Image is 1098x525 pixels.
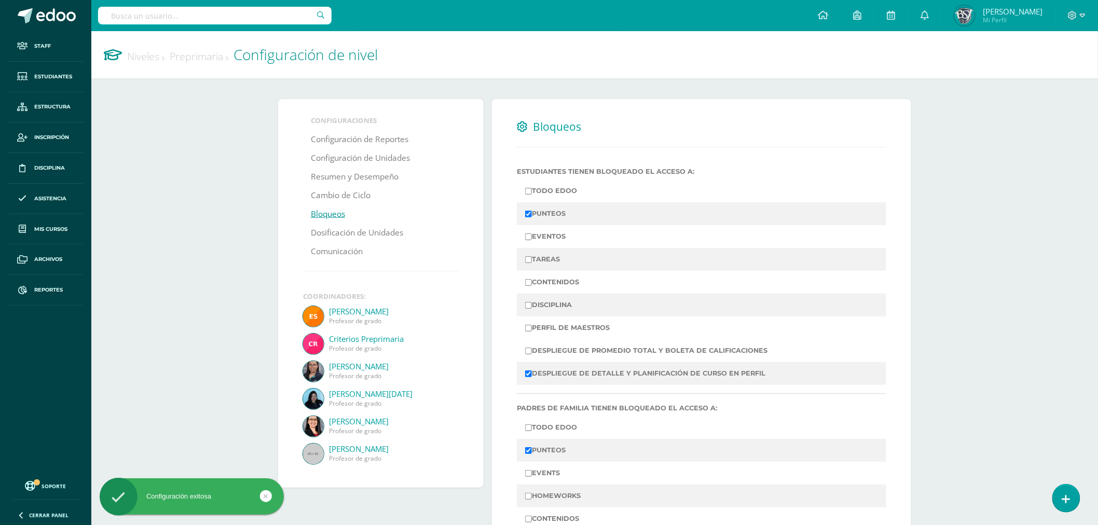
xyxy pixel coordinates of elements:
[525,206,878,221] label: PUNTEOS
[8,31,83,62] a: Staff
[525,252,878,267] label: TAREAS
[98,7,332,24] input: Busca un usuario...
[12,478,79,492] a: Soporte
[329,416,459,426] a: [PERSON_NAME]
[34,286,63,294] span: Reportes
[525,188,532,195] input: TODO EDOO
[329,306,459,316] a: [PERSON_NAME]
[525,447,532,454] input: PUNTEOS
[34,164,65,172] span: Disciplina
[525,229,878,244] label: EVENTOS
[533,119,581,134] span: Bloqueos
[525,343,878,358] label: DESPLIEGUE DE PROMEDIO TOTAL Y BOLETA DE CALIFICACIONES
[34,103,71,111] span: Estructura
[525,470,532,477] input: EVENTS
[329,316,459,325] span: Profesor de grado
[311,130,408,149] a: Configuración de Reportes
[29,512,68,519] span: Cerrar panel
[525,256,532,263] input: TAREAS
[34,42,51,50] span: Staff
[525,420,878,435] label: TODO EDOO
[127,49,164,63] a: Niveles
[303,334,324,354] img: d8dba16d7cab546536b5af21b7599bb8.png
[170,49,228,63] a: Preprimaria
[525,424,532,431] input: TODO EDOO
[303,416,324,437] img: 2478d47f26ae45dd084aa42c060562f5.png
[525,370,532,377] input: DESPLIEGUE DE DETALLE Y PLANIFICACIÓN DE CURSO EN PERFIL
[525,321,878,335] label: PERFIL DE MAESTROS
[8,122,83,153] a: Inscripción
[311,168,399,186] a: Resumen y Desempeño
[311,205,345,224] a: Bloqueos
[525,184,878,198] label: TODO EDOO
[8,275,83,306] a: Reportes
[329,371,459,380] span: Profesor de grado
[303,444,324,464] img: 45x45
[329,454,459,463] span: Profesor de grado
[42,482,66,490] span: Soporte
[525,443,878,458] label: PUNTEOS
[34,255,62,264] span: Archivos
[234,45,378,64] span: Configuración de nivel
[517,404,886,412] label: Padres de familia tienen bloqueado el acceso a:
[329,426,459,435] span: Profesor de grado
[303,361,324,382] img: 53339a021a669692542503584c1ece73.png
[525,516,532,522] input: CONTENIDOS
[311,186,370,205] a: Cambio de Ciclo
[8,244,83,275] a: Archivos
[983,16,1042,24] span: Mi Perfil
[329,399,459,408] span: Profesor de grado
[525,366,878,381] label: DESPLIEGUE DE DETALLE Y PLANIFICACIÓN DE CURSO EN PERFIL
[525,348,532,354] input: DESPLIEGUE DE PROMEDIO TOTAL Y BOLETA DE CALIFICACIONES
[525,233,532,240] input: EVENTOS
[329,334,459,344] a: Criterios Preprimaria
[100,492,284,501] div: Configuración exitosa
[34,73,72,81] span: Estudiantes
[311,242,363,261] a: Comunicación
[311,116,451,125] li: Configuraciones
[311,149,410,168] a: Configuración de Unidades
[525,211,532,217] input: PUNTEOS
[329,389,459,399] a: [PERSON_NAME][DATE]
[525,489,878,503] label: HOMEWORKS
[8,153,83,184] a: Disciplina
[525,298,878,312] label: DISCIPLINA
[983,6,1042,17] span: [PERSON_NAME]
[34,225,67,233] span: Mis cursos
[8,92,83,123] a: Estructura
[34,195,66,203] span: Asistencia
[8,214,83,245] a: Mis cursos
[329,344,459,353] span: Profesor de grado
[8,184,83,214] a: Asistencia
[525,325,532,331] input: PERFIL DE MAESTROS
[34,133,69,142] span: Inscripción
[311,224,403,242] a: Dosificación de Unidades
[525,466,878,480] label: EVENTS
[525,279,532,286] input: CONTENIDOS
[303,292,459,301] div: Coordinadores:
[303,306,324,327] img: 12c5d93ae23a9266327d92c634ddc9ea.png
[303,389,324,409] img: 7cb9ebd05b140000fdc9db502d26292e.png
[525,275,878,289] label: CONTENIDOS
[8,62,83,92] a: Estudiantes
[517,168,886,175] label: Estudiantes tienen bloqueado el acceso a:
[525,493,532,500] input: HOMEWORKS
[329,361,459,371] a: [PERSON_NAME]
[525,302,532,309] input: DISCIPLINA
[954,5,975,26] img: d5c8d16448259731d9230e5ecd375886.png
[329,444,459,454] a: [PERSON_NAME]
